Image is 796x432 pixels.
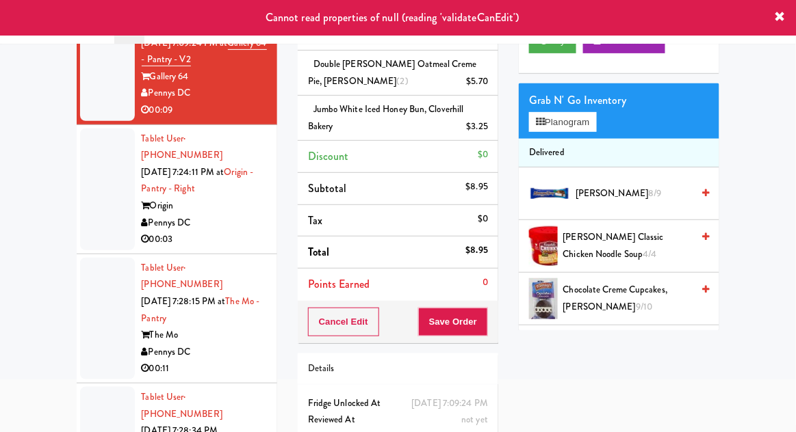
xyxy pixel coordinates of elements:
div: $3.25 [467,118,489,135]
span: Tax [308,213,322,228]
div: $8.95 [466,242,489,259]
div: Grab N' Go Inventory [529,90,709,111]
li: Tablet User· [PHONE_NUMBER][DATE] 7:24:11 PM atOrigin - Pantry - RightOriginPennys DC00:03 [77,125,277,254]
div: $5.70 [467,73,489,90]
div: $8.95 [466,178,489,195]
span: Double [PERSON_NAME] Oatmeal Creme Pie, [PERSON_NAME] [308,57,476,87]
span: [PERSON_NAME] Classic Chicken Noodle Soup [563,229,693,262]
span: Jumbo White Iced Honey Bun, Cloverhill Bakery [308,103,464,133]
div: Details [308,360,488,377]
li: Tablet User· [PHONE_NUMBER][DATE] 7:28:15 PM atThe Mo - PantryThe MoPennys DC00:11 [77,254,277,383]
div: 0 [483,274,488,291]
span: · [PHONE_NUMBER] [142,390,222,420]
div: [PERSON_NAME] Classic Chicken Noodle Soup4/4 [558,229,710,262]
div: [PERSON_NAME]8/9 [570,185,709,202]
div: $0 [478,211,488,228]
a: Tablet User· [PHONE_NUMBER] [142,261,222,291]
span: Total [308,244,330,260]
span: 9/10 [636,300,652,313]
span: (2) [397,75,409,87]
span: 4/4 [643,247,657,260]
div: Reviewed At [308,411,488,429]
span: Subtotal [308,180,347,196]
span: Chocolate Creme Cupcakes, [PERSON_NAME] [563,282,693,315]
span: 8/9 [648,187,661,200]
button: Planogram [529,112,596,133]
li: Delivered [519,139,719,167]
div: Pennys DC [142,85,267,102]
span: Cannot read properties of null (reading 'validateCanEdit') [266,10,519,25]
div: Chocolate Creme Cupcakes, [PERSON_NAME]9/10 [558,282,710,315]
button: Save Order [418,308,488,336]
span: [DATE] 7:28:15 PM at [142,295,226,308]
div: $0 [478,146,488,163]
div: Pennys DC [142,344,267,361]
div: Fridge Unlocked At [308,395,488,412]
div: 00:09 [142,102,267,119]
span: Discount [308,148,349,164]
div: The Mo [142,327,267,344]
div: 00:11 [142,360,267,377]
a: The Mo - Pantry [142,295,260,325]
button: Cancel Edit [308,308,379,336]
a: Tablet User· [PHONE_NUMBER] [142,390,222,420]
div: 00:03 [142,231,267,248]
span: [DATE] 7:09:24 PM at [142,36,228,49]
div: [DATE] 7:09:24 PM [411,395,488,412]
span: not yet [461,413,488,426]
span: Points Earned [308,276,370,292]
div: Pennys DC [142,215,267,232]
div: Origin [142,198,267,215]
a: Tablet User· [PHONE_NUMBER] [142,132,222,162]
span: [PERSON_NAME] [576,185,692,202]
div: Gallery 64 [142,68,267,85]
span: [DATE] 7:24:11 PM at [142,165,224,178]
